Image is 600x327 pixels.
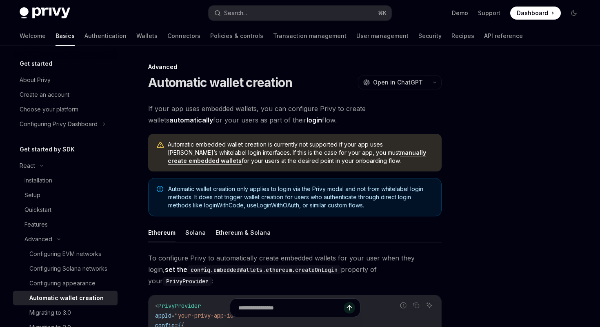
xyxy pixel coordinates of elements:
[56,26,75,46] a: Basics
[209,6,391,20] button: Search...⌘K
[29,249,101,259] div: Configuring EVM networks
[148,75,292,90] h1: Automatic wallet creation
[24,220,48,229] div: Features
[224,8,247,18] div: Search...
[356,26,409,46] a: User management
[148,223,176,242] button: Ethereum
[13,202,118,217] a: Quickstart
[168,185,433,209] span: Automatic wallet creation only applies to login via the Privy modal and not from whitelabel login...
[13,217,118,232] a: Features
[307,116,322,124] strong: login
[156,141,164,149] svg: Warning
[484,26,523,46] a: API reference
[478,9,500,17] a: Support
[29,308,71,318] div: Migrating to 3.0
[20,90,69,100] div: Create an account
[167,26,200,46] a: Connectors
[373,78,423,87] span: Open in ChatGPT
[13,247,118,261] a: Configuring EVM networks
[84,26,127,46] a: Authentication
[358,76,428,89] button: Open in ChatGPT
[136,26,158,46] a: Wallets
[20,59,52,69] h5: Get started
[216,223,271,242] button: Ethereum & Solana
[148,103,442,126] span: If your app uses embedded wallets, you can configure Privy to create wallets for your users as pa...
[24,176,52,185] div: Installation
[148,252,442,287] span: To configure Privy to automatically create embedded wallets for your user when they login, proper...
[24,234,52,244] div: Advanced
[13,87,118,102] a: Create an account
[165,265,341,274] strong: set the
[13,276,118,291] a: Configuring appearance
[13,305,118,320] a: Migrating to 3.0
[13,102,118,117] a: Choose your platform
[168,140,433,165] span: Automatic embedded wallet creation is currently not supported if your app uses [PERSON_NAME]’s wh...
[20,119,98,129] div: Configuring Privy Dashboard
[29,278,96,288] div: Configuring appearance
[20,7,70,19] img: dark logo
[157,186,163,192] svg: Note
[29,264,107,274] div: Configuring Solana networks
[148,63,442,71] div: Advanced
[210,26,263,46] a: Policies & controls
[13,291,118,305] a: Automatic wallet creation
[169,116,213,124] strong: automatically
[418,26,442,46] a: Security
[510,7,561,20] a: Dashboard
[13,73,118,87] a: About Privy
[24,190,40,200] div: Setup
[20,105,78,114] div: Choose your platform
[13,188,118,202] a: Setup
[451,26,474,46] a: Recipes
[29,293,104,303] div: Automatic wallet creation
[567,7,580,20] button: Toggle dark mode
[452,9,468,17] a: Demo
[24,205,51,215] div: Quickstart
[20,161,35,171] div: React
[20,26,46,46] a: Welcome
[344,302,355,314] button: Send message
[378,10,387,16] span: ⌘ K
[13,173,118,188] a: Installation
[185,223,206,242] button: Solana
[20,75,51,85] div: About Privy
[517,9,548,17] span: Dashboard
[163,277,212,286] code: PrivyProvider
[273,26,347,46] a: Transaction management
[187,265,341,274] code: config.embeddedWallets.ethereum.createOnLogin
[20,145,75,154] h5: Get started by SDK
[13,261,118,276] a: Configuring Solana networks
